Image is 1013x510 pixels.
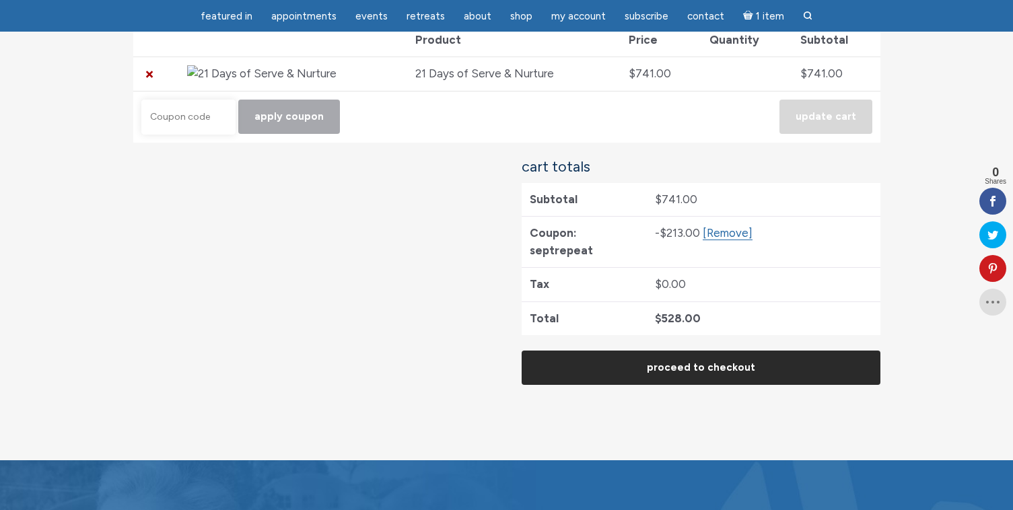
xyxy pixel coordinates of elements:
bdi: 741.00 [800,67,843,80]
span: Appointments [271,10,337,22]
td: - [647,216,880,267]
a: Remove septrepeat coupon [703,226,753,240]
th: Coupon: septrepeat [522,216,647,267]
span: $ [660,226,666,240]
img: 21 Days of Serve & Nurture [187,65,337,83]
th: Price [621,24,701,57]
a: Retreats [398,3,453,30]
th: Subtotal [792,24,880,57]
bdi: 741.00 [629,67,671,80]
span: Events [355,10,388,22]
bdi: 741.00 [655,192,697,206]
span: $ [655,277,662,291]
i: Cart [743,10,756,22]
span: My Account [551,10,606,22]
bdi: 0.00 [655,277,686,291]
a: Remove 21 Days of Serve & Nurture from cart [141,65,159,83]
span: featured in [201,10,252,22]
th: Total [522,301,647,336]
span: $ [629,67,635,80]
th: Quantity [701,24,792,57]
a: Events [347,3,396,30]
th: Tax [522,267,647,301]
a: About [456,3,499,30]
input: Coupon code [141,100,236,135]
span: $ [800,67,807,80]
td: 21 Days of Serve & Nurture [407,57,621,91]
th: Product [407,24,621,57]
span: 0 [985,166,1006,178]
span: $ [655,192,662,206]
a: Subscribe [617,3,676,30]
span: Shop [510,10,532,22]
a: Shop [502,3,540,30]
a: My Account [543,3,614,30]
span: Retreats [407,10,445,22]
span: 213.00 [660,226,700,240]
button: Update cart [779,100,872,134]
span: Shares [985,178,1006,185]
h2: Cart totals [522,159,880,175]
span: $ [655,312,661,325]
span: Subscribe [625,10,668,22]
span: 1 item [756,11,784,22]
a: Proceed to checkout [522,351,880,385]
a: Contact [679,3,732,30]
button: Apply coupon [238,100,340,134]
a: Cart1 item [735,2,792,30]
span: About [464,10,491,22]
span: Contact [687,10,724,22]
a: Appointments [263,3,345,30]
a: featured in [193,3,260,30]
bdi: 528.00 [655,312,701,325]
th: Subtotal [522,183,647,217]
